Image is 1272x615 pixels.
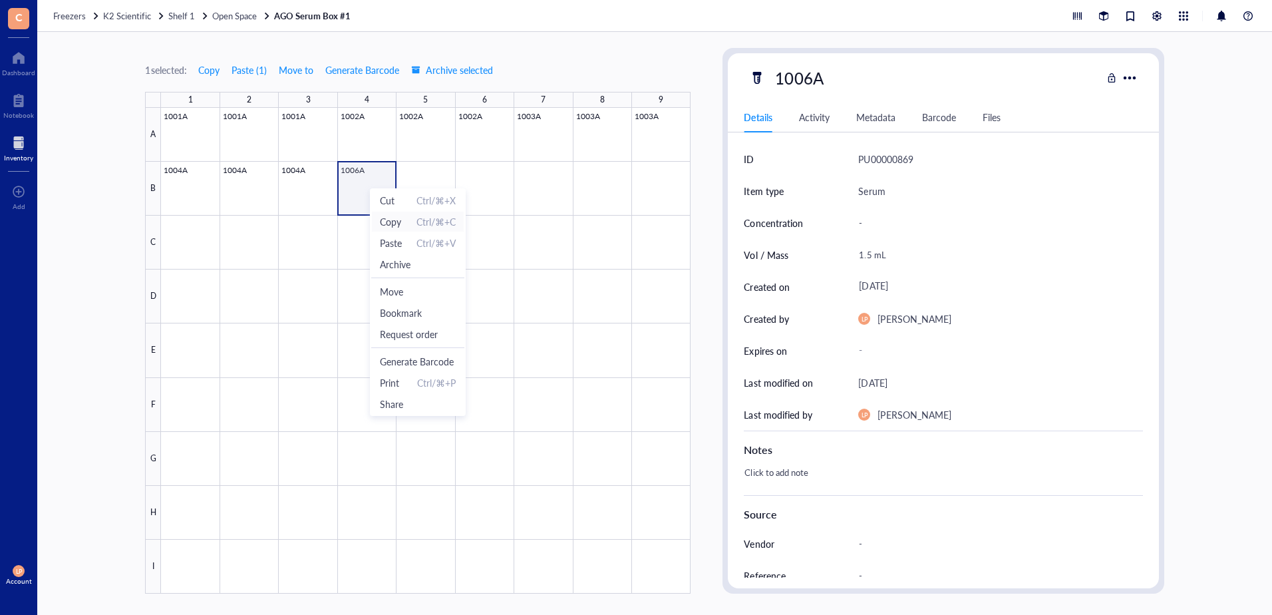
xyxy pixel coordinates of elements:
[3,90,34,119] a: Notebook
[145,540,161,594] div: I
[198,65,220,75] span: Copy
[410,59,494,81] button: Archive selected
[145,378,161,432] div: F
[853,275,1137,299] div: [DATE]
[4,154,33,162] div: Inventory
[423,92,428,108] div: 5
[858,183,885,199] div: Serum
[145,63,186,77] div: 1 selected:
[861,315,868,323] span: LP
[306,92,311,108] div: 3
[168,10,271,22] a: Shelf 1Open Space
[744,216,802,230] div: Concentration
[858,375,887,391] div: [DATE]
[198,59,220,81] button: Copy
[168,9,195,22] span: Shelf 1
[2,69,35,77] div: Dashboard
[416,236,456,250] span: Ctrl/⌘+V
[380,327,456,341] span: Request order
[380,214,401,229] span: Copy
[145,270,161,323] div: D
[325,65,399,75] span: Generate Barcode
[231,59,267,81] button: Paste (1)
[416,214,456,229] span: Ctrl/⌘+C
[744,568,785,583] div: Reference
[744,442,1142,458] div: Notes
[744,248,788,262] div: Vol / Mass
[188,92,193,108] div: 1
[877,407,951,423] div: [PERSON_NAME]
[3,111,34,119] div: Notebook
[659,92,663,108] div: 9
[744,343,786,358] div: Expires on
[858,151,913,167] div: PU00000869
[799,110,830,124] div: Activity
[4,132,33,162] a: Inventory
[15,568,22,575] span: LP
[853,339,1137,363] div: -
[53,10,100,22] a: Freezers
[853,209,1137,237] div: -
[744,152,754,166] div: ID
[103,10,166,22] a: K2 Scientific
[541,92,546,108] div: 7
[600,92,605,108] div: 8
[769,64,829,92] div: 1006A
[482,92,487,108] div: 6
[6,577,32,585] div: Account
[2,47,35,77] a: Dashboard
[145,432,161,486] div: G
[877,311,951,327] div: [PERSON_NAME]
[744,280,789,294] div: Created on
[744,407,812,422] div: Last modified by
[278,59,314,81] button: Move to
[380,375,399,390] span: Print
[744,311,788,326] div: Created by
[417,375,456,390] span: Ctrl/⌘+P
[145,216,161,270] div: C
[744,375,812,390] div: Last modified on
[853,562,1137,590] div: -
[13,202,25,210] div: Add
[365,92,369,108] div: 4
[738,463,1137,495] div: Click to add note
[103,9,151,22] span: K2 Scientific
[212,9,257,22] span: Open Space
[853,530,1137,558] div: -
[325,59,400,81] button: Generate Barcode
[380,236,402,250] span: Paste
[279,65,313,75] span: Move to
[380,306,456,320] span: Bookmark
[274,10,353,22] a: AGO Serum Box #1
[922,110,956,124] div: Barcode
[145,323,161,377] div: E
[15,9,23,25] span: C
[145,162,161,216] div: B
[744,536,774,551] div: Vendor
[380,354,456,369] span: Generate Barcode
[380,193,395,208] span: Cut
[983,110,1001,124] div: Files
[744,184,783,198] div: Item type
[744,110,772,124] div: Details
[380,284,456,299] span: Move
[744,507,1142,522] div: Source
[380,257,410,272] span: Archive
[861,411,868,419] span: LP
[853,241,1137,269] div: 1.5 mL
[145,108,161,162] div: A
[411,65,493,75] span: Archive selected
[856,110,895,124] div: Metadata
[145,486,161,540] div: H
[53,9,86,22] span: Freezers
[416,193,456,208] span: Ctrl/⌘+X
[247,92,251,108] div: 2
[380,397,456,411] span: Share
